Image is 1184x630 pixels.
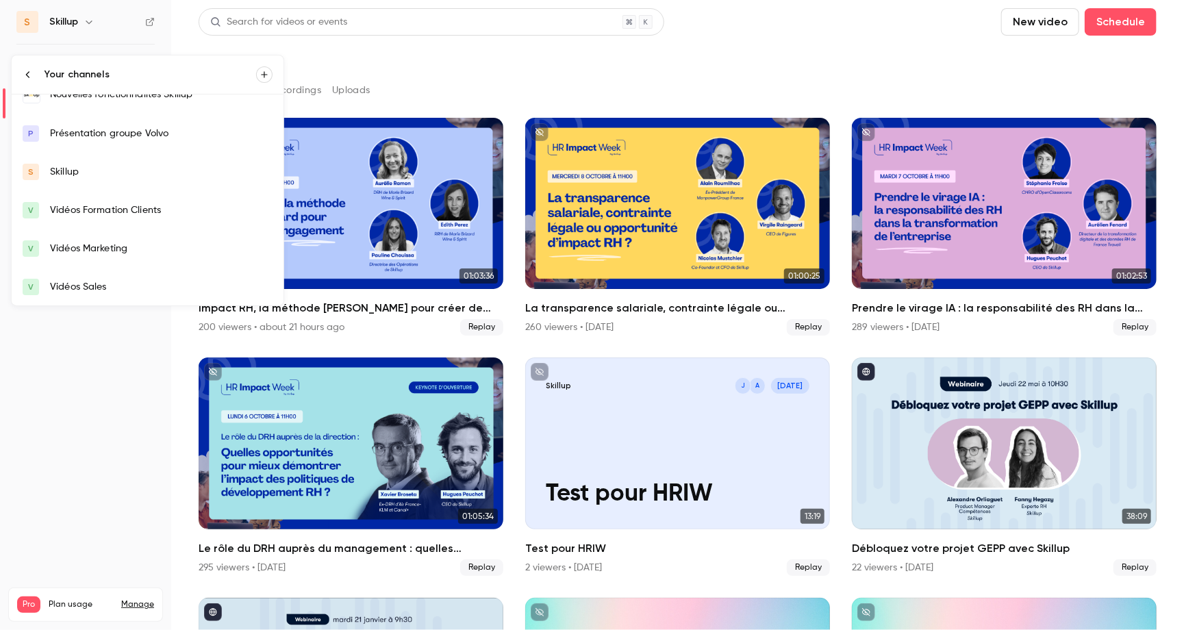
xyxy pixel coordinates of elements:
span: S [28,166,34,178]
img: Nouvelles fonctionnalités Skillup [23,86,40,103]
div: Vidéos Formation Clients [50,203,273,217]
span: V [28,242,34,255]
span: V [28,204,34,216]
div: Nouvelles fonctionnalités Skillup [50,88,273,101]
div: Vidéos Sales [50,280,273,294]
div: Vidéos Marketing [50,242,273,255]
div: Présentation groupe Volvo [50,127,273,140]
div: Your channels [45,68,256,81]
span: V [28,281,34,293]
span: P [28,127,34,140]
div: Skillup [50,165,273,179]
